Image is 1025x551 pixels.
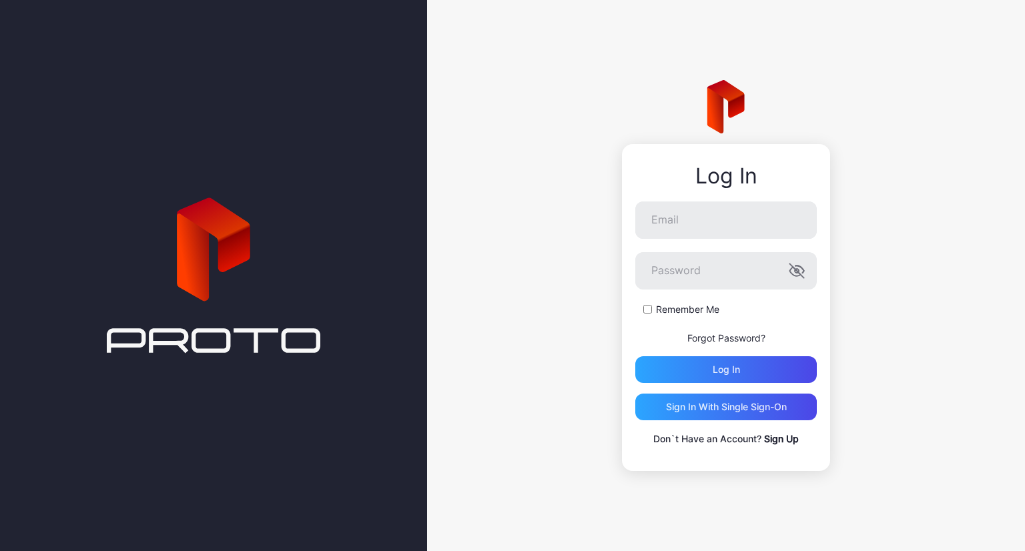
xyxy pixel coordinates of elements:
[666,402,787,412] div: Sign in With Single Sign-On
[635,201,817,239] input: Email
[789,263,805,279] button: Password
[687,332,765,344] a: Forgot Password?
[635,164,817,188] div: Log In
[635,431,817,447] p: Don`t Have an Account?
[635,394,817,420] button: Sign in With Single Sign-On
[635,252,817,290] input: Password
[635,356,817,383] button: Log in
[656,303,719,316] label: Remember Me
[764,433,799,444] a: Sign Up
[713,364,740,375] div: Log in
